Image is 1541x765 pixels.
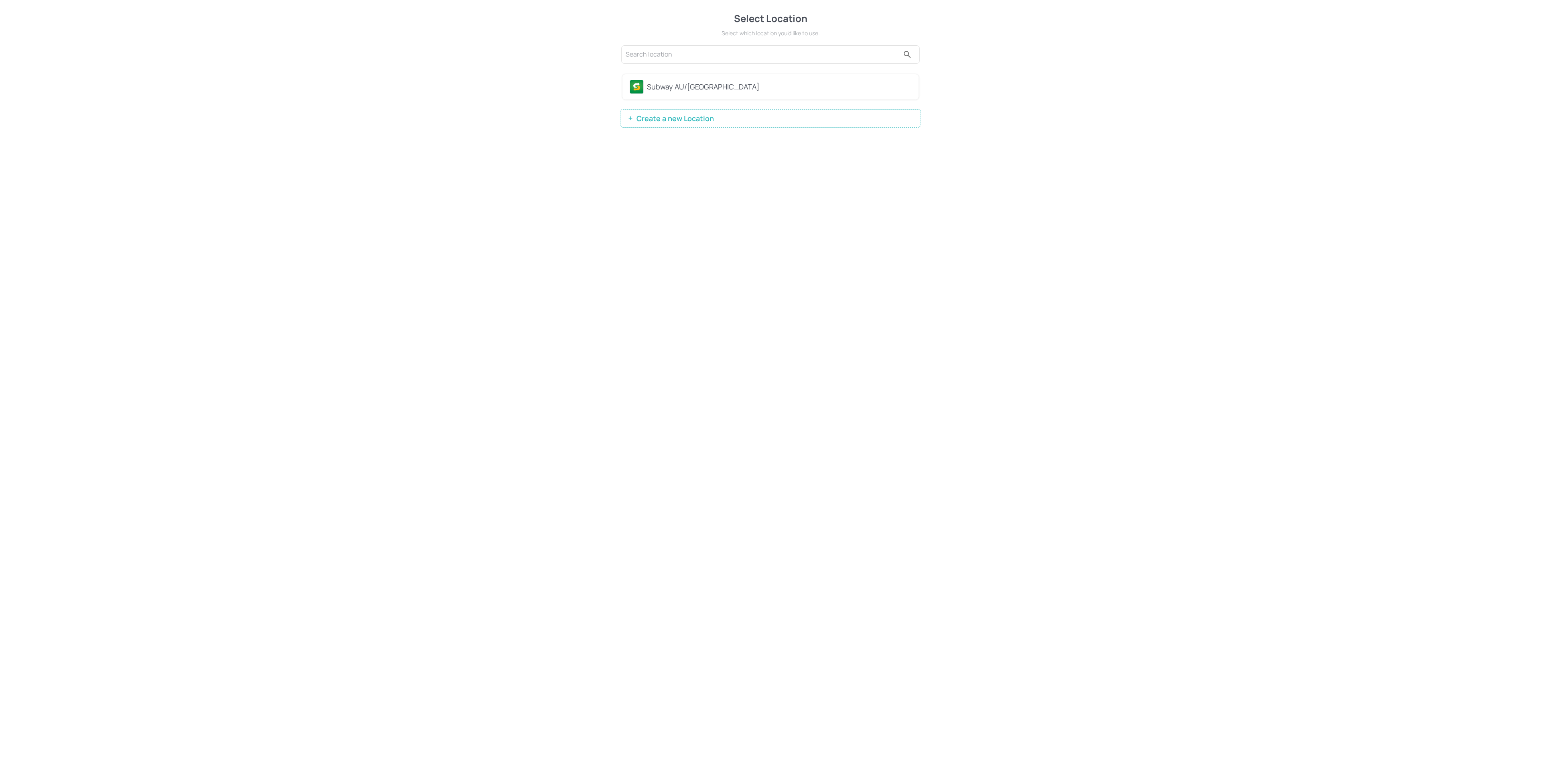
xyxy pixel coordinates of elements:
div: Subway AU/[GEOGRAPHIC_DATA] [647,81,911,92]
div: Select which location you’d like to use. [620,29,921,37]
button: search [899,47,915,63]
span: Create a new Location [632,114,718,122]
div: Select Location [620,11,921,26]
img: avatar [630,80,643,93]
input: Search location [626,48,899,61]
button: Create a new Location [620,109,921,128]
